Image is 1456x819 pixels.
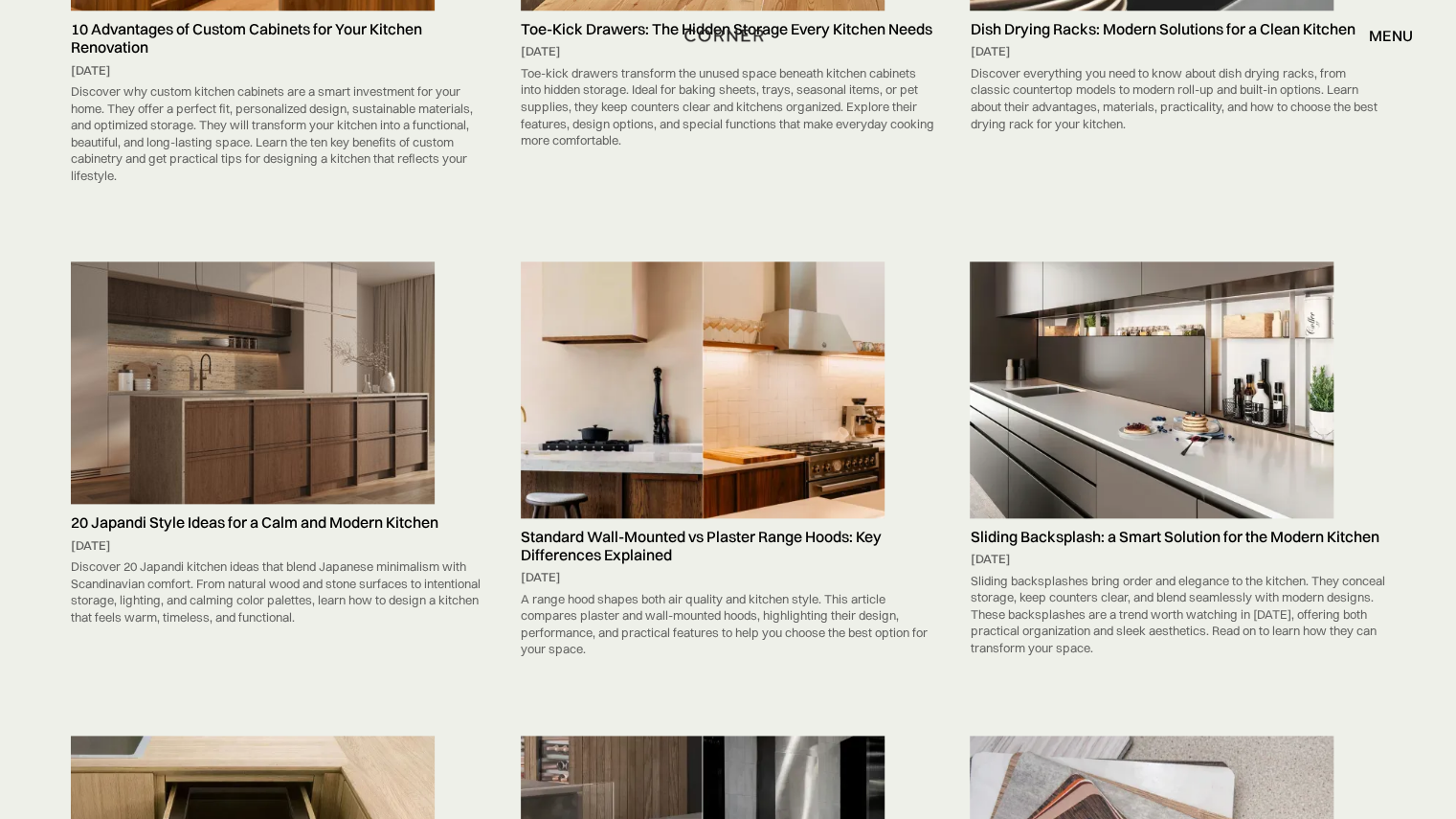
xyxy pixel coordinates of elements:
[960,262,1395,661] a: Sliding Backsplash: a Smart Solution for the Modern Kitchen[DATE]Sliding backsplashes bring order...
[71,79,486,189] div: Discover why custom kitchen cabinets are a smart investment for your home. They offer a perfect f...
[71,554,486,630] div: Discover 20 Japandi kitchen ideas that blend Japanese minimalism with Scandinavian comfort. From ...
[970,528,1385,546] h5: Sliding Backsplash: a Smart Solution for the Modern Kitchen
[1369,28,1413,43] div: menu
[71,513,486,532] h5: 20 Japandi Style Ideas for a Calm and Modern Kitchen
[1350,19,1413,52] div: menu
[521,60,936,154] div: Toe-kick drawers transform the unused space beneath kitchen cabinets into hidden storage. Ideal f...
[970,60,1385,137] div: Discover everything you need to know about dish drying racks, from classic countertop models to m...
[521,586,936,663] div: A range hood shapes both air quality and kitchen style. This article compares plaster and wall-mo...
[511,262,946,663] a: Standard Wall-Mounted vs Plaster Range Hoods: Key Differences Explained[DATE]A range hood shapes ...
[666,23,789,48] a: home
[521,569,936,586] div: [DATE]
[71,537,486,555] div: [DATE]
[61,262,496,630] a: 20 Japandi Style Ideas for a Calm and Modern Kitchen[DATE]Discover 20 Japandi kitchen ideas that ...
[970,568,1385,662] div: Sliding backsplashes bring order and elegance to the kitchen. They conceal storage, keep counters...
[521,528,936,564] h5: Standard Wall-Mounted vs Plaster Range Hoods: Key Differences Explained
[970,551,1385,568] div: [DATE]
